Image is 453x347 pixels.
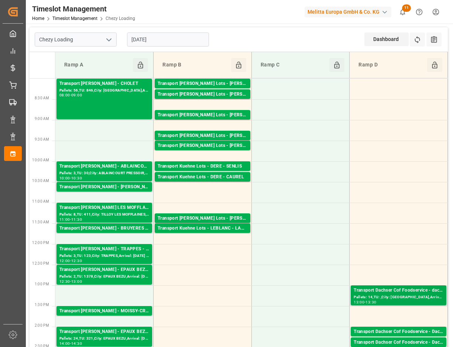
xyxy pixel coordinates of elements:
[158,98,247,104] div: Pallets: 1,TU: 5,City: [GEOGRAPHIC_DATA],Arrival: [DATE] 00:00:00
[305,5,394,19] button: Melitta Europa GmbH & Co. KG
[32,16,44,21] a: Home
[32,241,49,245] span: 12:00 PM
[59,163,149,170] div: Transport [PERSON_NAME] - ABLAINCOURT PRESSOIR - ABLAINCOURT PRESSOIR
[305,7,391,17] div: Melitta Europa GmbH & Co. KG
[59,191,149,197] div: Pallets: 1,TU: 9,City: [GEOGRAPHIC_DATA],Arrival: [DATE] 00:00:00
[35,32,117,47] input: Type to search/select
[32,199,49,203] span: 11:00 AM
[35,282,49,286] span: 1:00 PM
[127,32,209,47] input: DD-MM-YYYY
[59,225,149,232] div: Transport [PERSON_NAME] - BRUYERES SUR [GEOGRAPHIC_DATA] SUR [GEOGRAPHIC_DATA]
[158,232,247,238] div: Pallets: ,TU: 101,City: LAUWIN PLANQUE,Arrival: [DATE] 00:00:00
[158,181,247,187] div: Pallets: 5,TU: 40,City: [GEOGRAPHIC_DATA],Arrival: [DATE] 00:00:00
[59,336,149,342] div: Pallets: 24,TU: 321,City: EPAUX BEZU,Arrival: [DATE] 00:00:00
[59,87,149,94] div: Pallets: 56,TU: 846,City: [GEOGRAPHIC_DATA],Arrival: [DATE] 00:00:00
[354,328,443,336] div: Transport Dachser Cof Foodservice - Dachser messagerie - [GEOGRAPHIC_DATA]
[158,142,247,150] div: Transport [PERSON_NAME] Lots - [PERSON_NAME] - [GEOGRAPHIC_DATA]
[52,16,97,21] a: Timeslot Management
[59,259,70,262] div: 12:00
[158,150,247,156] div: Pallets: ,TU: 574,City: [GEOGRAPHIC_DATA],Arrival: [DATE] 00:00:00
[59,266,149,274] div: Transport [PERSON_NAME] - EPAUX BEZU - EPAUX BEZU
[158,140,247,146] div: Pallets: ,TU: 120,City: [GEOGRAPHIC_DATA][PERSON_NAME],Arrival: [DATE] 00:00:00
[59,80,149,87] div: Transport [PERSON_NAME] - CHOLET
[158,91,247,98] div: Transport [PERSON_NAME] Lots - [PERSON_NAME] - [GEOGRAPHIC_DATA] SUR [GEOGRAPHIC_DATA]
[35,117,49,121] span: 9:00 AM
[59,315,149,321] div: Pallets: 2,TU: ,City: MOISSY-CRAMOYEL,Arrival: [DATE] 00:00:00
[71,218,82,221] div: 11:30
[59,170,149,176] div: Pallets: 3,TU: 30,City: ABLAINCOURT PRESSOIR,Arrival: [DATE] 00:00:00
[158,215,247,222] div: Transport [PERSON_NAME] Lots - [PERSON_NAME]
[59,93,70,97] div: 08:00
[59,183,149,191] div: Transport [PERSON_NAME] - [PERSON_NAME]
[32,3,135,14] div: Timeslot Management
[59,280,70,283] div: 12:30
[354,336,443,342] div: Pallets: ,TU: 113,City: [GEOGRAPHIC_DATA],Arrival: [DATE] 00:00:00
[103,34,114,45] button: open menu
[158,87,247,94] div: Pallets: ,TU: 56,City: [GEOGRAPHIC_DATA],Arrival: [DATE] 00:00:00
[354,287,443,294] div: Transport Dachser Cof Foodservice - dachser affretement - [GEOGRAPHIC_DATA]
[59,176,70,180] div: 10:00
[364,300,366,304] div: -
[71,93,82,97] div: 09:00
[32,179,49,183] span: 10:30 AM
[59,232,149,238] div: Pallets: ,TU: 116,City: [GEOGRAPHIC_DATA],Arrival: [DATE] 00:00:00
[356,58,427,72] div: Ramp D
[158,225,247,232] div: Transport Kuehne Lots - LEBLANC - LAUWIN PLANQUE
[35,96,49,100] span: 8:30 AM
[71,280,82,283] div: 13:00
[402,4,411,12] span: 11
[59,328,149,336] div: Transport [PERSON_NAME] - EPAUX BEZU - EPAUX BEZU
[258,58,329,72] div: Ramp C
[354,294,443,300] div: Pallets: 14,TU: ,City: [GEOGRAPHIC_DATA],Arrival: [DATE] 00:00:00
[59,274,149,280] div: Pallets: 2,TU: 1378,City: EPAUX BEZU,Arrival: [DATE] 00:00:00
[366,300,376,304] div: 13:30
[35,137,49,141] span: 9:30 AM
[35,303,49,307] span: 1:30 PM
[59,253,149,259] div: Pallets: 3,TU: 123,City: TRAPPES,Arrival: [DATE] 00:00:00
[158,170,247,176] div: Pallets: ,TU: 482,City: [GEOGRAPHIC_DATA],Arrival: [DATE] 00:00:00
[70,342,71,345] div: -
[70,218,71,221] div: -
[59,245,149,253] div: Transport [PERSON_NAME] - TRAPPES - TRAPPES
[70,176,71,180] div: -
[71,176,82,180] div: 10:30
[32,220,49,224] span: 11:30 AM
[59,342,70,345] div: 14:00
[158,119,247,125] div: Pallets: 18,TU: 772,City: CARQUEFOU,Arrival: [DATE] 00:00:00
[364,32,409,46] div: Dashboard
[394,4,411,20] button: show 11 new notifications
[59,218,70,221] div: 11:00
[158,80,247,87] div: Transport [PERSON_NAME] Lots - [PERSON_NAME][GEOGRAPHIC_DATA]
[32,158,49,162] span: 10:00 AM
[158,173,247,181] div: Transport Kuehne Lots - DERE - CAUREL
[71,342,82,345] div: 14:30
[35,323,49,327] span: 2:00 PM
[158,222,247,229] div: Pallets: 4,TU: 128,City: [GEOGRAPHIC_DATA],Arrival: [DATE] 00:00:00
[70,259,71,262] div: -
[59,204,149,212] div: Transport [PERSON_NAME] LES MOFFLAINES - TILLOY LES MOFFLAINES
[71,259,82,262] div: 12:30
[59,212,149,218] div: Pallets: 8,TU: 411,City: TILLOY LES MOFFLAINES,Arrival: [DATE] 00:00:00
[70,280,71,283] div: -
[59,308,149,315] div: Transport [PERSON_NAME] - MOISSY-CRAMOYEL - MOISSY-CRAMOYEL
[159,58,231,72] div: Ramp B
[61,58,133,72] div: Ramp A
[158,132,247,140] div: Transport [PERSON_NAME] Lots - [PERSON_NAME] - [GEOGRAPHIC_DATA][PERSON_NAME]
[158,111,247,119] div: Transport [PERSON_NAME] Lots - [PERSON_NAME]
[32,261,49,265] span: 12:30 PM
[354,300,364,304] div: 13:00
[354,339,443,346] div: Transport Dachser Cof Foodservice - Dachser messagerie - ABLIS
[70,93,71,97] div: -
[411,4,428,20] button: Help Center
[158,163,247,170] div: Transport Kuehne Lots - DERE - SENLIS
